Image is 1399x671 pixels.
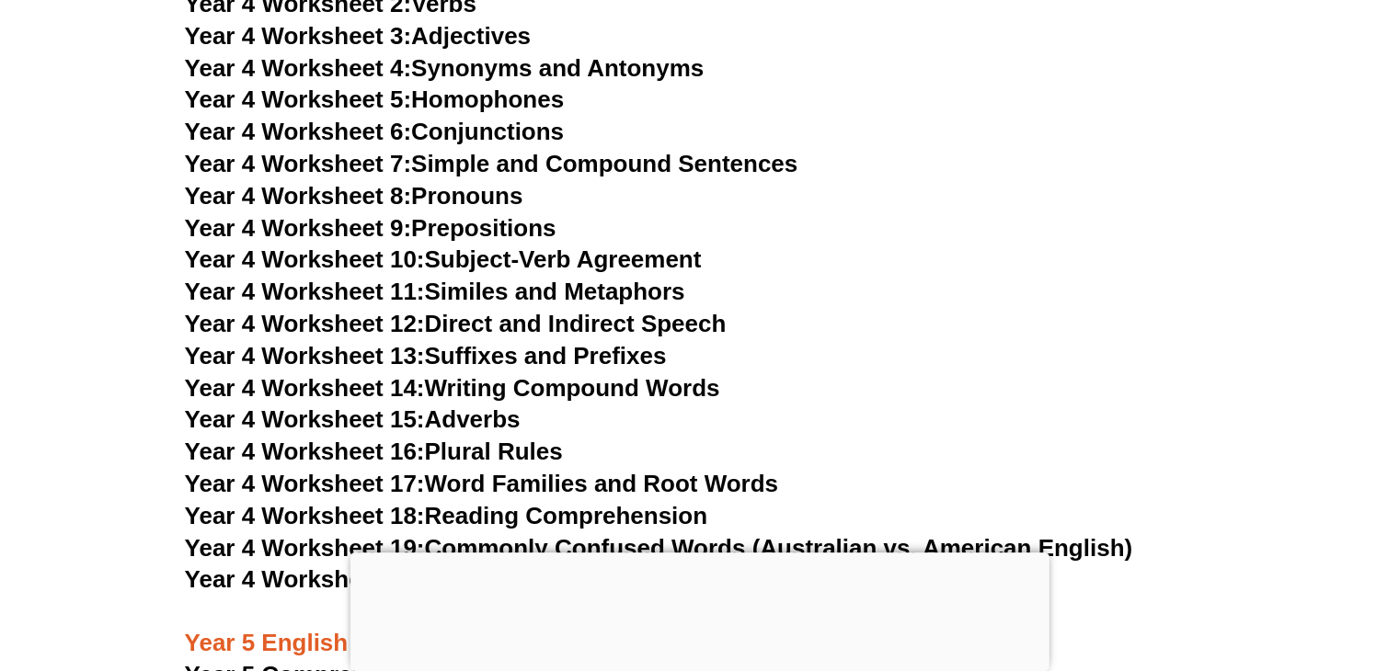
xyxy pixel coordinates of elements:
span: Year 4 Worksheet 4: [185,54,412,82]
span: Year 4 Worksheet 11: [185,278,425,305]
a: Year 4 Worksheet 6:Conjunctions [185,118,565,145]
span: Year 4 Worksheet 20: [185,565,425,593]
a: Year 4 Worksheet 7:Simple and Compound Sentences [185,150,798,177]
span: Year 4 Worksheet 13: [185,342,425,370]
span: Year 4 Worksheet 17: [185,470,425,497]
a: Year 4 Worksheet 14:Writing Compound Words [185,374,720,402]
iframe: Advertisement [350,552,1049,666]
span: Year 4 Worksheet 6: [185,118,412,145]
span: Year 4 Worksheet 10: [185,245,425,273]
a: Year 4 Worksheet 12:Direct and Indirect Speech [185,310,727,337]
a: Year 4 Worksheet 9:Prepositions [185,214,556,242]
iframe: Chat Widget [1093,464,1399,671]
span: Year 4 Worksheet 14: [185,374,425,402]
a: Year 4 Worksheet 8:Pronouns [185,182,523,210]
a: Year 4 Worksheet 13:Suffixes and Prefixes [185,342,667,370]
span: Year 4 Worksheet 9: [185,214,412,242]
a: Year 4 Worksheet 11:Similes and Metaphors [185,278,685,305]
a: Year 4 Worksheet 19:Commonly Confused Words (Australian vs. American English) [185,534,1133,562]
span: Year 4 Worksheet 16: [185,438,425,465]
a: Year 4 Worksheet 3:Adjectives [185,22,532,50]
a: Year 4 Worksheet 20:Punctuation [185,565,563,593]
a: Year 4 Worksheet 10:Subject-Verb Agreement [185,245,702,273]
a: Year 4 Worksheet 16:Plural Rules [185,438,563,465]
span: Year 4 Worksheet 8: [185,182,412,210]
span: Year 4 Worksheet 7: [185,150,412,177]
span: Year 4 Worksheet 15: [185,405,425,433]
a: Year 4 Worksheet 18:Reading Comprehension [185,502,707,529]
span: Year 4 Worksheet 3: [185,22,412,50]
span: Year 4 Worksheet 12: [185,310,425,337]
h3: Year 5 English Worksheets [185,597,1215,659]
a: Year 4 Worksheet 5:Homophones [185,85,565,113]
span: Year 4 Worksheet 19: [185,534,425,562]
a: Year 4 Worksheet 15:Adverbs [185,405,521,433]
span: Year 4 Worksheet 18: [185,502,425,529]
a: Year 4 Worksheet 4:Synonyms and Antonyms [185,54,705,82]
a: Year 4 Worksheet 17:Word Families and Root Words [185,470,778,497]
span: Year 4 Worksheet 5: [185,85,412,113]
